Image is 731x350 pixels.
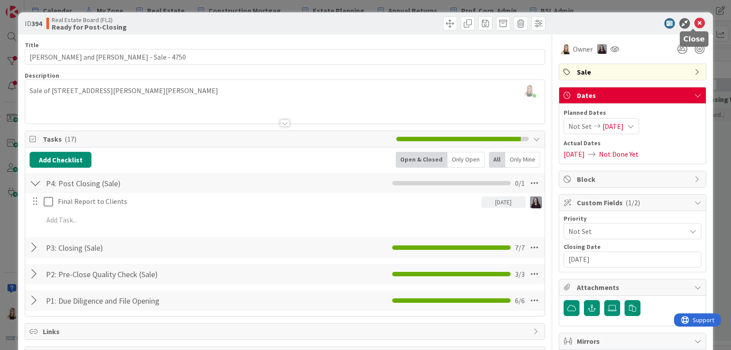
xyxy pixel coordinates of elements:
[25,72,59,79] span: Description
[447,152,485,168] div: Only Open
[396,152,447,168] div: Open & Closed
[30,152,91,168] button: Add Checklist
[489,152,505,168] div: All
[564,215,701,222] div: Priority
[625,198,640,207] span: ( 1/2 )
[577,67,690,77] span: Sale
[505,152,540,168] div: Only Mine
[43,293,242,309] input: Add Checklist...
[30,86,540,96] p: Sale of [STREET_ADDRESS][PERSON_NAME][PERSON_NAME]
[530,196,542,208] img: BC
[515,269,525,279] span: 3 / 3
[523,84,535,97] img: 69hUFmzDBdjIwzkImLfpiba3FawNlolQ.jpg
[515,295,525,306] span: 6 / 6
[25,18,42,29] span: ID
[573,44,593,54] span: Owner
[64,135,76,143] span: ( 17 )
[577,174,690,184] span: Block
[564,139,701,148] span: Actual Dates
[568,252,697,267] input: YYYY/MM/DD
[597,44,607,54] img: BC
[599,149,639,159] span: Not Done Yet
[568,121,592,132] span: Not Set
[577,336,690,346] span: Mirrors
[43,175,242,191] input: Add Checklist...
[43,134,391,144] span: Tasks
[564,244,701,250] div: Closing Date
[577,282,690,293] span: Attachments
[481,196,526,208] div: [DATE]
[43,266,242,282] input: Add Checklist...
[577,90,690,101] span: Dates
[25,41,39,49] label: Title
[683,35,705,43] h5: Close
[43,240,242,256] input: Add Checklist...
[31,19,42,28] b: 394
[564,108,701,117] span: Planned Dates
[19,1,40,12] span: Support
[52,23,127,30] b: Ready for Post-Closing
[602,121,624,132] span: [DATE]
[577,197,690,208] span: Custom Fields
[568,225,682,237] span: Not Set
[564,149,585,159] span: [DATE]
[515,178,525,188] span: 0 / 1
[58,196,478,207] p: Final Report to Clients
[515,242,525,253] span: 7 / 7
[25,49,545,65] input: type card name here...
[561,44,571,54] img: DB
[43,326,528,337] span: Links
[52,16,127,23] span: Real Estate Board (FL2)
